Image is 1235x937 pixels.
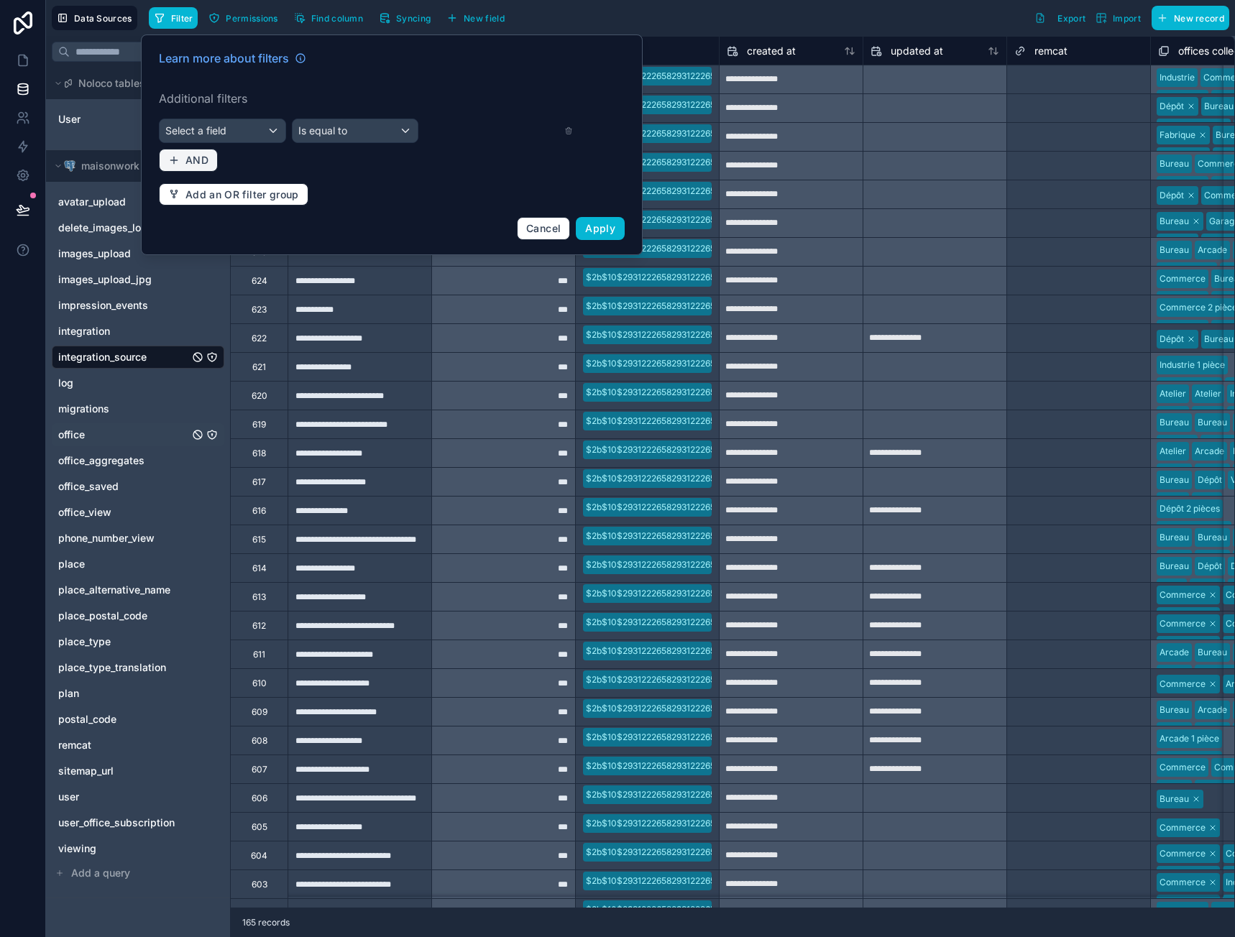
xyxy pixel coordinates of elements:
div: office_aggregates [52,449,224,472]
div: 605 [252,821,267,833]
div: Commerce [1160,821,1206,834]
div: Fabrique [1160,150,1195,163]
div: Commerce [1160,847,1206,860]
div: Commerce [1160,588,1206,601]
span: Import [1113,13,1141,24]
div: 614 [252,563,267,574]
div: Bureau [1160,793,1189,806]
span: Permissions [226,13,277,24]
div: user [52,785,224,808]
span: delete_images_log [58,221,147,235]
span: Cancel [526,222,561,234]
span: user [58,790,79,804]
span: sitemap_url [58,764,114,778]
div: place_type [52,630,224,653]
span: maisonwork aws [81,159,162,173]
span: viewing [58,841,96,856]
span: 165 records [242,917,290,928]
div: remcat [52,734,224,757]
button: Filter [149,7,198,29]
div: User [52,108,224,131]
div: 617 [252,476,266,488]
button: Add an OR filter group [159,183,308,206]
div: integration_source [52,346,224,369]
div: Bureau [1204,100,1234,113]
div: user_office_subscription [52,811,224,834]
a: images_upload [58,246,189,261]
div: office_view [52,501,224,524]
a: images_upload_jpg [58,272,189,287]
button: Apply [576,217,625,240]
div: 608 [252,735,267,747]
a: log [58,376,189,390]
div: $2b$10$293122265829312226582uC5PO0nRVJm3pSFqSkwsmTv3OwsONxti [586,788,900,801]
button: Export [1029,6,1091,30]
span: integration_source [58,350,147,364]
button: Data Sources [52,6,137,30]
div: 620 [252,390,267,402]
span: images_upload [58,246,131,261]
div: 606 [252,793,267,804]
div: $2b$10$293122265829312226582uC5PO0nRVJm3pSFqSkwsmTv3OwsONxti [586,760,900,772]
div: $2b$10$293122265829312226582uC5PO0nRVJm3pSFqSkwsmTv3OwsONxti [586,300,900,313]
a: place_type [58,634,189,649]
div: place_postal_code [52,604,224,627]
div: office_saved [52,475,224,498]
span: Export [1057,13,1085,24]
div: $2b$10$293122265829312226582uC5PO0nRVJm3pSFqSkwsmTv3OwsONxti [586,846,900,859]
div: migrations [52,397,224,420]
div: postal_code [52,708,224,731]
div: integration [52,320,224,343]
span: New field [464,13,505,24]
div: $2b$10$293122265829312226582uC5PO0nRVJm3pSFqSkwsmTv3OwsONxti [586,702,900,715]
a: office_saved [58,479,189,494]
button: AND [159,149,218,172]
div: plan [52,682,224,705]
span: place_type [58,634,111,649]
a: place_alternative_name [58,583,189,597]
div: Commerce [1160,678,1206,691]
span: Add a query [71,866,130,880]
a: avatar_upload [58,195,189,209]
div: 612 [252,620,266,632]
a: place [58,557,189,571]
span: remcat [58,738,91,752]
span: integration [58,324,110,338]
div: 610 [252,678,267,689]
div: Commerce [1160,610,1206,623]
span: avatar_upload [58,195,126,209]
span: log [58,376,73,390]
div: $2b$10$293122265829312226582uC5PO0nRVJm3pSFqSkwsmTv3OwsONxti [586,587,900,600]
div: 604 [251,850,267,862]
a: postal_code [58,712,189,726]
div: Bureau [1160,215,1189,228]
div: $2b$10$293122265829312226582uC5PO0nRVJm3pSFqSkwsmTv3OwsONxti [586,472,900,485]
button: Import [1091,6,1146,30]
div: $2b$10$293122265829312226582uC5PO0nRVJm3pSFqSkwsmTv3OwsONxti [586,731,900,744]
div: $2b$10$293122265829312226582uC5PO0nRVJm3pSFqSkwsmTv3OwsONxti [586,386,900,399]
a: viewing [58,841,189,856]
button: Postgres logomaisonwork aws [52,156,204,176]
span: New record [1174,13,1224,24]
div: $2b$10$293122265829312226582uC5PO0nRVJm3pSFqSkwsmTv3OwsONxti [586,530,900,543]
span: office_saved [58,479,119,494]
div: $2b$10$293122265829312226582uC5PO0nRVJm3pSFqSkwsmTv3OwsONxti [586,443,900,456]
div: 623 [252,304,267,315]
a: integration [58,324,189,338]
span: office_view [58,505,111,520]
div: $2b$10$293122265829312226582uC5PO0nRVJm3pSFqSkwsmTv3OwsONxti [586,874,900,887]
span: updated at [891,44,943,58]
span: Noloco tables [78,76,145,91]
div: Dépôt [1160,236,1184,249]
div: delete_images_log [52,216,224,239]
button: New field [441,7,510,29]
span: user_office_subscription [58,816,175,830]
span: Add an OR filter group [185,188,299,201]
div: $2b$10$293122265829312226582uC5PO0nRVJm3pSFqSkwsmTv3OwsONxti [586,415,900,428]
img: Postgres logo [64,160,75,172]
span: images_upload_jpg [58,272,152,287]
button: Find column [289,7,368,29]
div: $2b$10$293122265829312226582uC5PO0nRVJm3pSFqSkwsmTv3OwsONxti [586,501,900,514]
button: New record [1152,6,1229,30]
a: User [58,112,175,126]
